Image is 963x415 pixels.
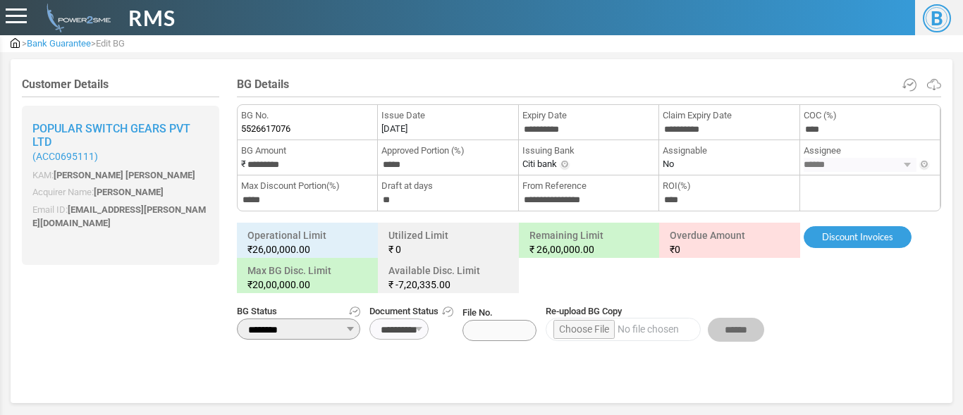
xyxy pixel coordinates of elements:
h6: Remaining Limit [522,226,656,259]
span: Assignee [804,144,936,158]
span: Issue Date [381,109,514,123]
label: Citi bank [522,157,557,171]
a: Get Document History [442,304,453,318]
img: admin [11,38,20,48]
span: File No. [462,306,536,341]
small: ( ) [32,151,209,163]
h4: Customer Details [22,78,219,91]
span: BG Amount [241,144,374,158]
span: Bank Guarantee [27,38,91,49]
span: [PERSON_NAME] [94,187,164,197]
span: Expiry Date [522,109,655,123]
span: Max Discount Portion(%) [241,179,374,193]
span: [EMAIL_ADDRESS][PERSON_NAME][DOMAIN_NAME] [32,204,206,229]
a: Discount Invoices [804,226,912,249]
a: Get Status History [349,304,360,318]
label: No [663,157,674,171]
img: admin [41,4,111,32]
h6: Utilized Limit [381,226,515,259]
p: Email ID: [32,203,209,230]
span: Document Status [369,304,453,318]
span: ₹ [670,244,675,255]
small: ₹ [247,278,367,292]
span: POPULAR SWITCH GEARS PVT LTD [32,122,190,149]
small: 0 [670,242,790,256]
li: ₹ [238,140,378,175]
span: From Reference [522,179,655,193]
h4: BG Details [237,78,941,91]
span: 26,00,000.00 [252,244,310,255]
span: Issuing Bank [522,144,655,158]
h6: Operational Limit [240,226,374,259]
span: Edit BG [96,38,125,49]
img: Info [919,159,930,171]
span: 0 [395,244,401,255]
span: Approved Portion (%) [381,144,514,158]
small: ₹ [247,242,367,256]
span: BG Status [237,304,360,318]
span: 5526617076 [241,122,290,136]
span: Assignable [663,144,795,158]
h6: Overdue Amount [663,226,797,259]
p: KAM: [32,168,209,182]
span: RMS [128,2,176,34]
span: 20,00,000.00 [252,279,310,290]
span: ₹ [388,279,393,290]
span: Claim Expiry Date [663,109,795,123]
span: [PERSON_NAME] [PERSON_NAME] [54,170,195,180]
span: Re-upload BG Copy [546,304,764,318]
p: Acquirer Name: [32,185,209,199]
h6: Available Disc. Limit [381,261,515,294]
span: ROI(%) [663,179,795,193]
span: COC (%) [804,109,936,123]
span: 26,00,000.00 [536,244,594,255]
span: ₹ [529,244,534,255]
img: Info [559,159,570,171]
span: ₹ [388,244,393,255]
label: [DATE] [381,122,407,136]
span: BG No. [241,109,374,123]
span: ACC0695111 [36,151,94,162]
span: -7,20,335.00 [395,279,450,290]
h6: Max BG Disc. Limit [240,261,374,294]
span: Draft at days [381,179,514,193]
span: B [923,4,951,32]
